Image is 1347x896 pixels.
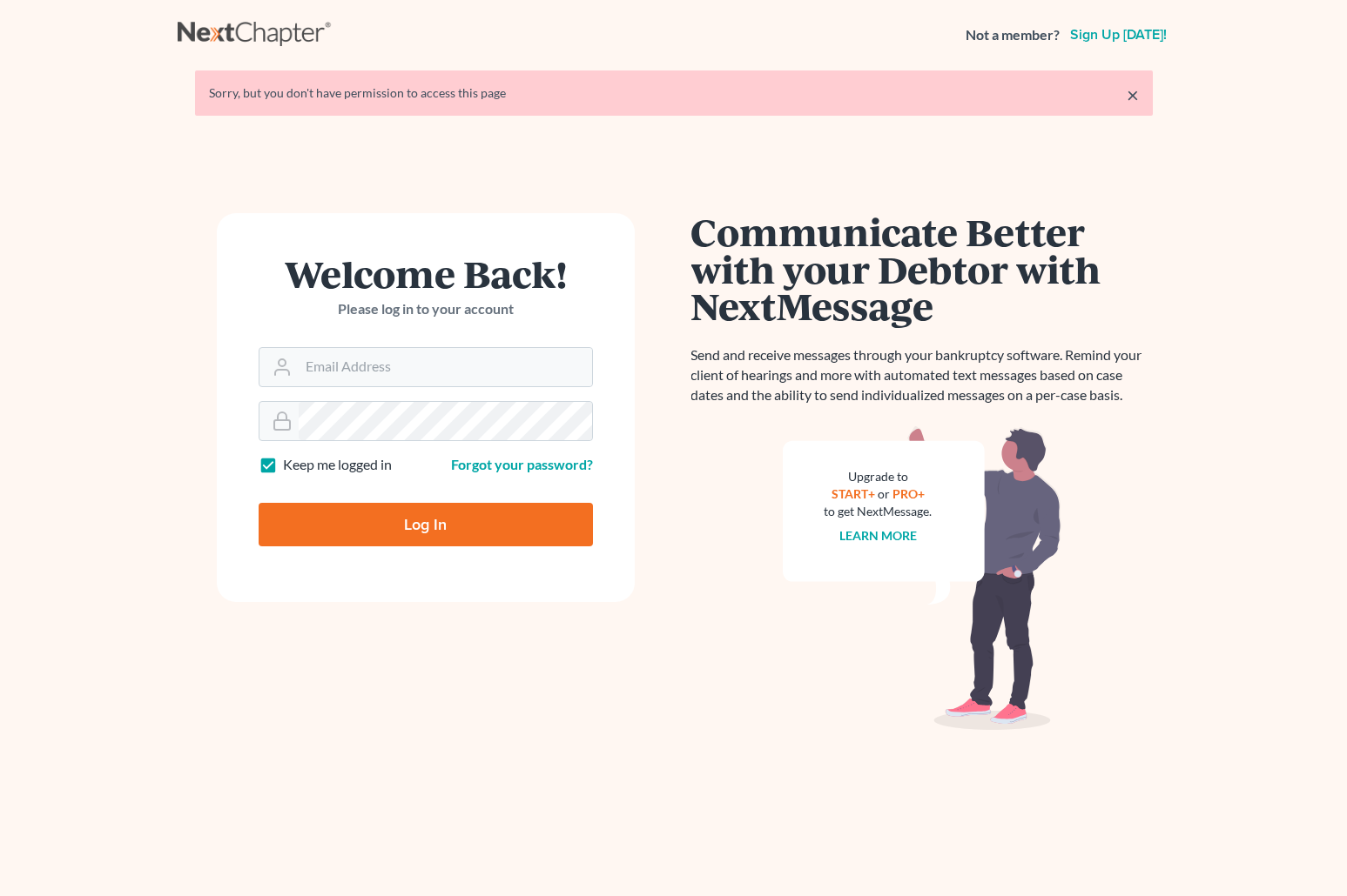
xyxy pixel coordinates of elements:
div: to get NextMessage. [825,503,933,520]
a: Forgot your password? [451,456,593,472]
input: Log In [259,503,593,546]
p: Send and receive messages through your bankruptcy software. Remind your client of hearings and mo... [691,345,1153,405]
a: PRO+ [892,486,925,501]
div: Upgrade to [825,468,933,485]
h1: Communicate Better with your Debtor with NextMessage [691,213,1153,324]
label: Keep me logged in [283,455,392,475]
a: START+ [832,486,875,501]
div: Sorry, but you don't have permission to access this page [209,84,1139,102]
span: or [878,486,890,501]
strong: Not a member? [966,25,1060,45]
a: Sign up [DATE]! [1067,28,1170,42]
img: nextmessage_bg-59042aed3d76b12b5cd301f8e5b87938c9018125f34e5fa2b7a6b67550977c72.svg [783,426,1061,731]
h1: Welcome Back! [259,255,593,292]
input: Email Address [299,348,592,386]
a: Learn more [839,528,917,543]
a: × [1127,84,1139,105]
p: Please log in to your account [259,299,593,319]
